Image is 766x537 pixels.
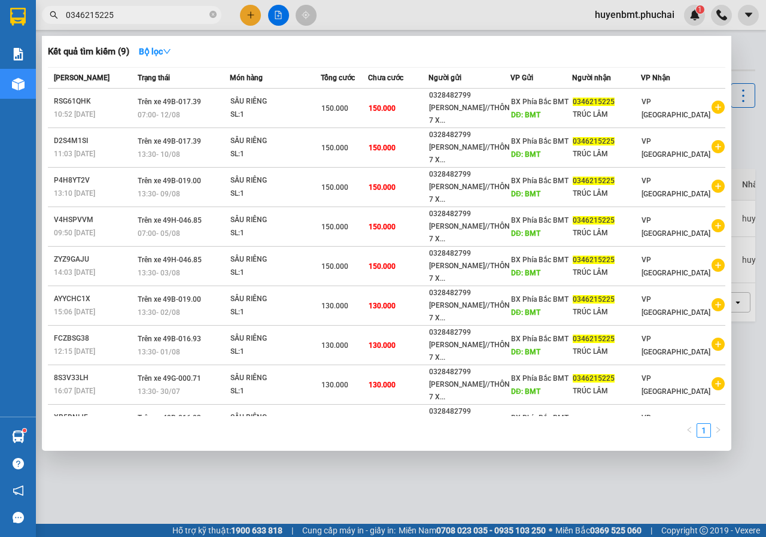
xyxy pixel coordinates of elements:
[54,74,110,82] span: [PERSON_NAME]
[429,405,510,418] div: 0328482799
[369,104,396,113] span: 150.000
[230,227,320,240] div: SL: 1
[511,308,540,317] span: DĐ: BMT
[711,423,725,438] button: right
[230,108,320,122] div: SL: 1
[429,299,510,324] div: [PERSON_NAME]//THÔN 7 X...
[573,216,615,224] span: 0346215225
[712,298,725,311] span: plus-circle
[54,372,134,384] div: 8S3V33LH
[321,262,348,271] span: 150.000
[511,269,540,277] span: DĐ: BMT
[697,424,710,437] a: 1
[54,268,95,277] span: 14:03 [DATE]
[573,187,640,200] div: TRÚC LÂM
[138,269,180,277] span: 13:30 - 03/08
[369,302,396,310] span: 130.000
[642,256,710,277] span: VP [GEOGRAPHIC_DATA]
[138,190,180,198] span: 13:30 - 09/08
[686,426,693,433] span: left
[321,341,348,350] span: 130.000
[54,308,95,316] span: 15:06 [DATE]
[369,183,396,192] span: 150.000
[573,306,640,318] div: TRÚC LÂM
[13,512,24,523] span: message
[642,216,710,238] span: VP [GEOGRAPHIC_DATA]
[429,129,510,141] div: 0328482799
[573,98,615,106] span: 0346215225
[573,108,640,121] div: TRÚC LÂM
[511,256,569,264] span: BX Phía Bắc BMT
[712,259,725,272] span: plus-circle
[10,8,26,26] img: logo-vxr
[23,429,26,432] sup: 1
[54,253,134,266] div: ZYZ9GAJU
[429,339,510,364] div: [PERSON_NAME]//THÔN 7 X...
[712,101,725,114] span: plus-circle
[369,381,396,389] span: 130.000
[54,347,95,356] span: 12:15 [DATE]
[138,111,180,119] span: 07:00 - 12/08
[138,137,201,145] span: Trên xe 49B-017.39
[429,141,510,166] div: [PERSON_NAME]//THÔN 7 X...
[54,110,95,119] span: 10:52 [DATE]
[511,348,540,356] span: DĐ: BMT
[573,137,615,145] span: 0346215225
[429,378,510,403] div: [PERSON_NAME]//THÔN 7 X...
[54,229,95,237] span: 09:50 [DATE]
[138,216,202,224] span: Trên xe 49H-046.85
[429,89,510,102] div: 0328482799
[511,177,569,185] span: BX Phía Bắc BMT
[429,168,510,181] div: 0328482799
[573,345,640,358] div: TRÚC LÂM
[429,102,510,127] div: [PERSON_NAME]//THÔN 7 X...
[321,74,355,82] span: Tổng cước
[54,135,134,147] div: D2S4M1SI
[573,177,615,185] span: 0346215225
[573,256,615,264] span: 0346215225
[129,42,181,61] button: Bộ lọcdown
[642,335,710,356] span: VP [GEOGRAPHIC_DATA]
[712,377,725,390] span: plus-circle
[429,181,510,206] div: [PERSON_NAME]//THÔN 7 X...
[12,430,25,443] img: warehouse-icon
[573,295,615,304] span: 0346215225
[429,208,510,220] div: 0328482799
[511,387,540,396] span: DĐ: BMT
[54,174,134,187] div: P4H8YT2V
[54,189,95,198] span: 13:10 [DATE]
[511,137,569,145] span: BX Phía Bắc BMT
[642,295,710,317] span: VP [GEOGRAPHIC_DATA]
[138,308,180,317] span: 13:30 - 02/08
[12,78,25,90] img: warehouse-icon
[230,385,320,398] div: SL: 1
[13,458,24,469] span: question-circle
[321,144,348,152] span: 150.000
[230,187,320,201] div: SL: 1
[54,387,95,395] span: 16:07 [DATE]
[230,95,320,108] div: SẦU RIÊNG
[230,306,320,319] div: SL: 1
[321,381,348,389] span: 130.000
[54,214,134,226] div: V4HSPVVM
[642,137,710,159] span: VP [GEOGRAPHIC_DATA]
[139,47,171,56] strong: Bộ lọc
[573,335,615,343] span: 0346215225
[12,48,25,60] img: solution-icon
[712,219,725,232] span: plus-circle
[511,190,540,198] span: DĐ: BMT
[209,10,217,21] span: close-circle
[573,385,640,398] div: TRÚC LÂM
[230,293,320,306] div: SẦU RIÊNG
[429,326,510,339] div: 0328482799
[13,485,24,496] span: notification
[642,374,710,396] span: VP [GEOGRAPHIC_DATA]
[573,374,615,383] span: 0346215225
[429,247,510,260] div: 0328482799
[429,366,510,378] div: 0328482799
[712,338,725,351] span: plus-circle
[369,144,396,152] span: 150.000
[712,140,725,153] span: plus-circle
[54,95,134,108] div: RSG61QHK
[711,423,725,438] li: Next Page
